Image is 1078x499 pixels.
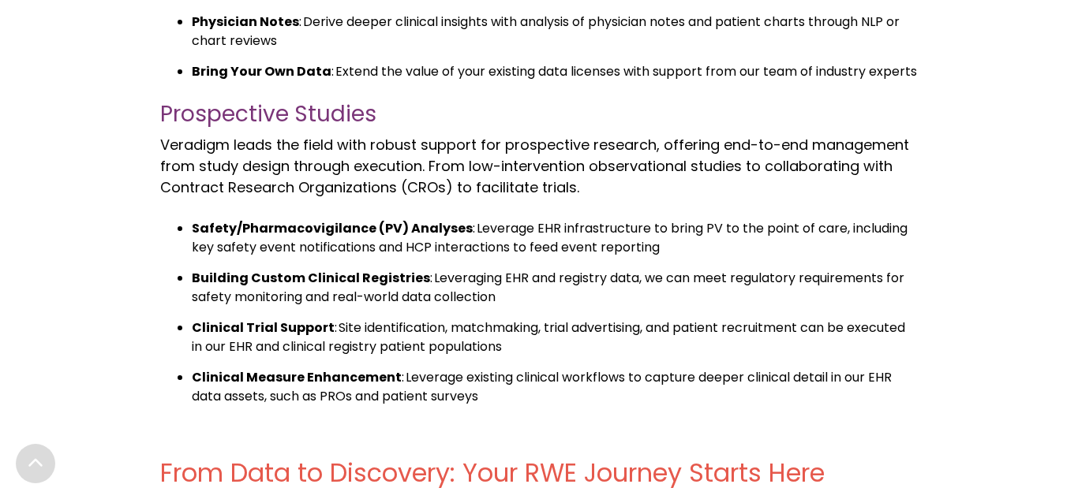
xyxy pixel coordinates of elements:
[192,62,918,81] li: : Extend the value of your existing data licenses with support from our team of industry experts
[192,269,918,307] li: : Leveraging EHR and registry data, we can meet regulatory requirements for safety monitoring and...
[192,318,335,337] strong: Clinical Trial Support
[775,385,1059,480] iframe: Drift Chat Widget
[192,13,918,50] li: : Derive deeper clinical insights with analysis of physician notes and patient charts through NLP...
[192,368,402,386] strong: Clinical Measure Enhancement
[192,368,918,406] li: : Leverage existing clinical workflows to capture deeper clinical detail in our EHR data assets, ...
[192,219,918,257] li: : Leverage EHR infrastructure to bring PV to the point of care, including key safety event notifi...
[192,269,430,287] strong: Building Custom Clinical Registries
[160,99,376,129] span: Prospective Studies
[160,134,918,198] p: Veradigm leads the field with robust support for prospective research, offering end-to-end manage...
[192,219,473,237] strong: Safety/Pharmacovigilance (PV) Analyses
[192,318,918,356] li: : Site identification, matchmaking, trial advertising, and patient recruitment can be executed in...
[160,455,825,490] span: From Data to Discovery: Your RWE Journey Starts Here
[192,13,299,31] strong: Physician Notes
[192,62,331,80] strong: Bring Your Own Data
